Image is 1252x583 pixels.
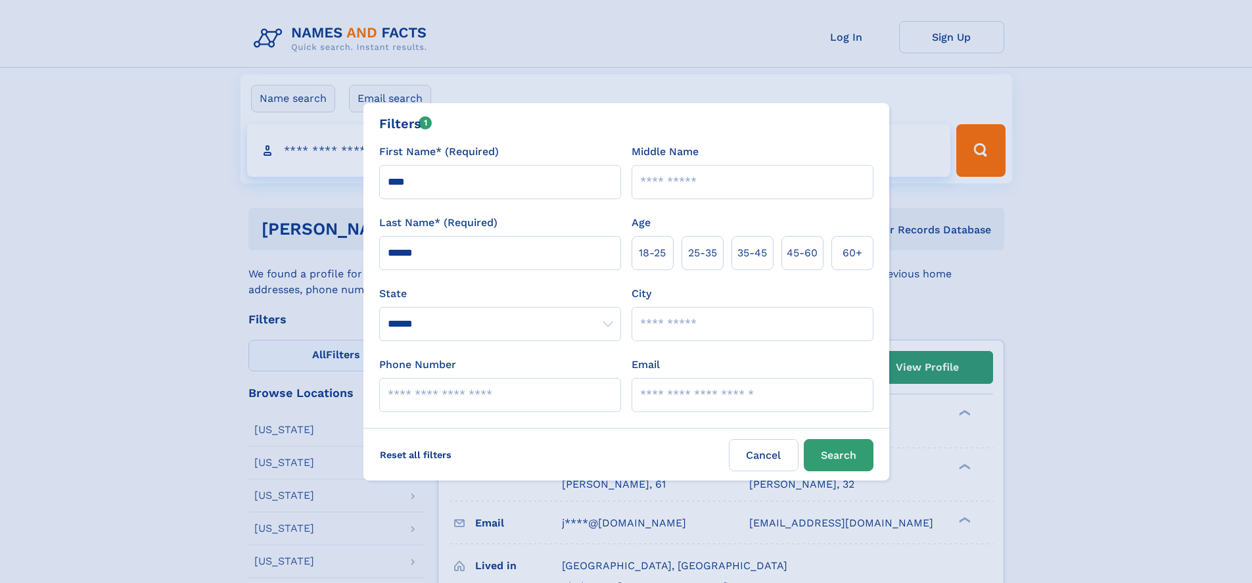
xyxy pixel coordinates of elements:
span: 18‑25 [639,245,666,261]
label: First Name* (Required) [379,144,499,160]
label: Reset all filters [371,439,460,471]
label: Age [632,215,651,231]
label: Phone Number [379,357,456,373]
span: 25‑35 [688,245,717,261]
span: 35‑45 [737,245,767,261]
button: Search [804,439,873,471]
label: Middle Name [632,144,699,160]
label: Last Name* (Required) [379,215,498,231]
label: Cancel [729,439,799,471]
div: Filters [379,114,432,133]
label: State [379,286,621,302]
label: City [632,286,651,302]
span: 45‑60 [787,245,818,261]
label: Email [632,357,660,373]
span: 60+ [843,245,862,261]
